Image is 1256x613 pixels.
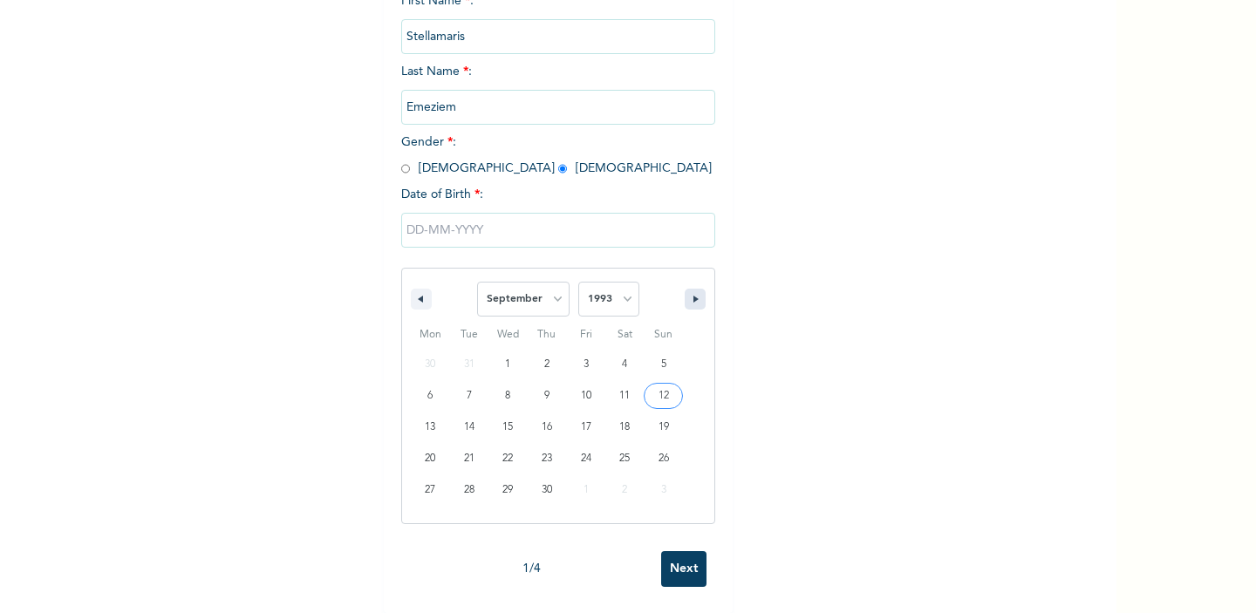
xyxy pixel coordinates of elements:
[581,443,591,474] span: 24
[464,412,474,443] span: 14
[659,380,669,412] span: 12
[544,349,549,380] span: 2
[488,474,528,506] button: 29
[661,349,666,380] span: 5
[644,349,683,380] button: 5
[401,213,715,248] input: DD-MM-YYYY
[411,380,450,412] button: 6
[566,321,605,349] span: Fri
[605,380,645,412] button: 11
[528,412,567,443] button: 16
[401,90,715,125] input: Enter your last name
[622,349,627,380] span: 4
[464,443,474,474] span: 21
[644,321,683,349] span: Sun
[644,412,683,443] button: 19
[505,349,510,380] span: 1
[505,380,510,412] span: 8
[528,443,567,474] button: 23
[661,551,706,587] input: Next
[450,443,489,474] button: 21
[401,560,661,578] div: 1 / 4
[488,412,528,443] button: 15
[411,412,450,443] button: 13
[528,349,567,380] button: 2
[425,474,435,506] span: 27
[427,380,433,412] span: 6
[450,321,489,349] span: Tue
[619,412,630,443] span: 18
[542,443,552,474] span: 23
[619,443,630,474] span: 25
[605,321,645,349] span: Sat
[425,443,435,474] span: 20
[659,412,669,443] span: 19
[401,65,715,113] span: Last Name :
[605,349,645,380] button: 4
[450,412,489,443] button: 14
[619,380,630,412] span: 11
[488,321,528,349] span: Wed
[581,412,591,443] span: 17
[566,349,605,380] button: 3
[644,443,683,474] button: 26
[605,443,645,474] button: 25
[401,136,712,174] span: Gender : [DEMOGRAPHIC_DATA] [DEMOGRAPHIC_DATA]
[502,443,513,474] span: 22
[581,380,591,412] span: 10
[584,349,589,380] span: 3
[566,380,605,412] button: 10
[401,186,483,204] span: Date of Birth :
[488,380,528,412] button: 8
[605,412,645,443] button: 18
[502,412,513,443] span: 15
[502,474,513,506] span: 29
[528,321,567,349] span: Thu
[411,443,450,474] button: 20
[450,474,489,506] button: 28
[528,474,567,506] button: 30
[411,321,450,349] span: Mon
[425,412,435,443] span: 13
[450,380,489,412] button: 7
[566,443,605,474] button: 24
[488,349,528,380] button: 1
[467,380,472,412] span: 7
[542,412,552,443] span: 16
[464,474,474,506] span: 28
[411,474,450,506] button: 27
[544,380,549,412] span: 9
[528,380,567,412] button: 9
[566,412,605,443] button: 17
[659,443,669,474] span: 26
[488,443,528,474] button: 22
[644,380,683,412] button: 12
[401,19,715,54] input: Enter your first name
[542,474,552,506] span: 30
